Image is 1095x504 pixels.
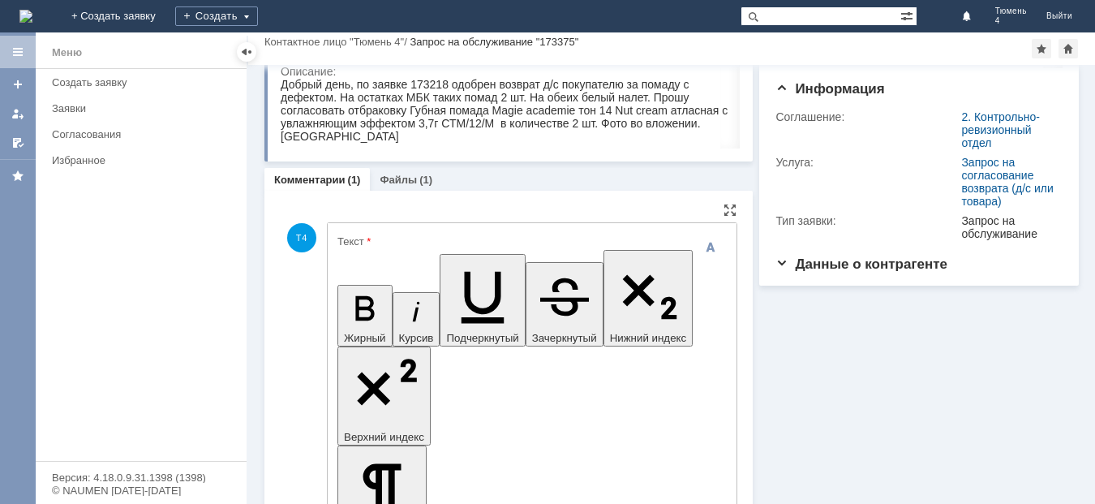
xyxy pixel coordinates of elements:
[52,76,237,88] div: Создать заявку
[380,174,417,186] a: Файлы
[264,36,410,48] div: /
[5,71,31,97] a: Создать заявку
[701,238,720,257] span: Скрыть панель инструментов
[900,7,917,23] span: Расширенный поиск
[775,110,958,123] div: Соглашение:
[175,6,258,26] div: Создать
[19,10,32,23] a: Перейти на домашнюю страницу
[337,347,431,446] button: Верхний индекс
[45,70,243,95] a: Создать заявку
[775,81,884,97] span: Информация
[5,130,31,156] a: Мои согласования
[775,256,947,272] span: Данные о контрагенте
[961,214,1056,240] div: Запрос на обслуживание
[52,154,219,166] div: Избранное
[526,262,603,347] button: Зачеркнутый
[337,285,393,347] button: Жирный
[344,431,424,443] span: Верхний индекс
[52,472,230,483] div: Версия: 4.18.0.9.31.1398 (1398)
[961,110,1040,149] a: 2. Контрольно-ревизионный отдел
[995,6,1027,16] span: Тюмень
[775,214,958,227] div: Тип заявки:
[287,223,316,252] span: Т4
[410,36,578,48] div: Запрос на обслуживание "173375"
[52,43,82,62] div: Меню
[995,16,1027,26] span: 4
[264,36,404,48] a: Контактное лицо "Тюмень 4"
[5,101,31,127] a: Мои заявки
[446,332,518,344] span: Подчеркнутый
[610,332,687,344] span: Нижний индекс
[337,236,724,247] div: Текст
[52,485,230,496] div: © NAUMEN [DATE]-[DATE]
[399,332,434,344] span: Курсив
[440,254,525,346] button: Подчеркнутый
[45,122,243,147] a: Согласования
[961,156,1053,208] a: Запрос на согласование возврата (д/с или товара)
[348,174,361,186] div: (1)
[775,156,958,169] div: Услуга:
[52,102,237,114] div: Заявки
[1058,39,1078,58] div: Сделать домашней страницей
[281,65,736,78] div: Описание:
[724,204,736,217] div: На всю страницу
[237,42,256,62] div: Скрыть меню
[393,292,440,347] button: Курсив
[419,174,432,186] div: (1)
[52,128,237,140] div: Согласования
[274,174,346,186] a: Комментарии
[603,250,693,347] button: Нижний индекс
[344,332,386,344] span: Жирный
[19,10,32,23] img: logo
[1032,39,1051,58] div: Добавить в избранное
[532,332,597,344] span: Зачеркнутый
[45,96,243,121] a: Заявки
